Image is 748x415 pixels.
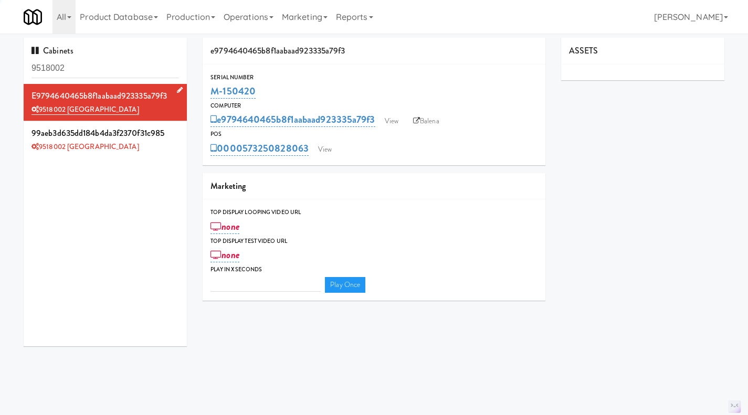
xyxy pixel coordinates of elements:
[31,104,139,115] a: 9518002 [GEOGRAPHIC_DATA]
[210,141,309,156] a: 0000573250828063
[210,84,256,99] a: M-150420
[313,142,337,157] a: View
[24,8,42,26] img: Micromart
[210,180,246,192] span: Marketing
[210,207,538,218] div: Top Display Looping Video Url
[31,45,73,57] span: Cabinets
[210,219,239,234] a: none
[210,248,239,262] a: none
[31,59,179,78] input: Search cabinets
[380,113,404,129] a: View
[210,112,375,127] a: e9794640465b8f1aabaad923335a79f3
[210,129,538,140] div: POS
[569,45,598,57] span: ASSETS
[408,113,445,129] a: Balena
[31,125,179,141] div: 99aeb3d635dd184b4da3f2370f31c985
[24,121,187,158] li: 99aeb3d635dd184b4da3f2370f31c9859518002 [GEOGRAPHIC_DATA]
[210,72,538,83] div: Serial Number
[24,84,187,121] li: e9794640465b8f1aabaad923335a79f39518002 [GEOGRAPHIC_DATA]
[31,88,179,104] div: e9794640465b8f1aabaad923335a79f3
[31,142,139,152] a: 9518002 [GEOGRAPHIC_DATA]
[210,264,538,275] div: Play in X seconds
[203,38,545,65] div: e9794640465b8f1aabaad923335a79f3
[210,101,538,111] div: Computer
[210,236,538,247] div: Top Display Test Video Url
[325,277,365,293] a: Play Once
